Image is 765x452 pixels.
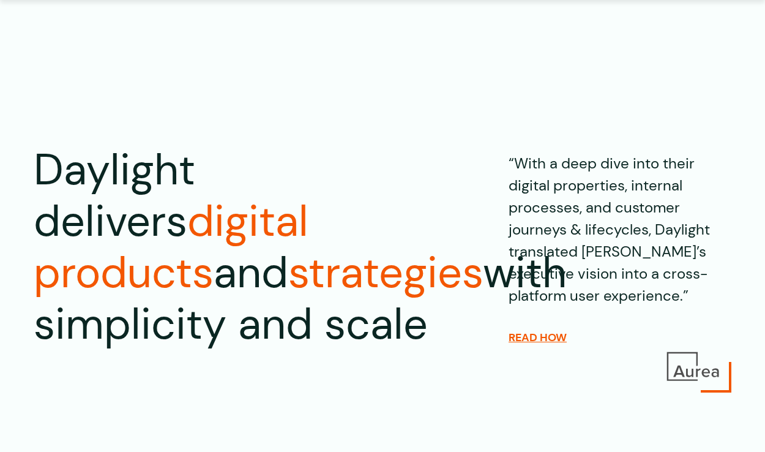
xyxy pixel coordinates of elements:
[664,350,722,383] img: Aurea Logo
[34,145,428,350] h1: Daylight delivers and with simplicity and scale
[288,245,483,301] span: strategies
[509,331,567,344] a: READ HOW
[509,145,731,307] p: “With a deep dive into their digital properties, internal processes, and customer journeys & life...
[34,194,308,301] span: digital products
